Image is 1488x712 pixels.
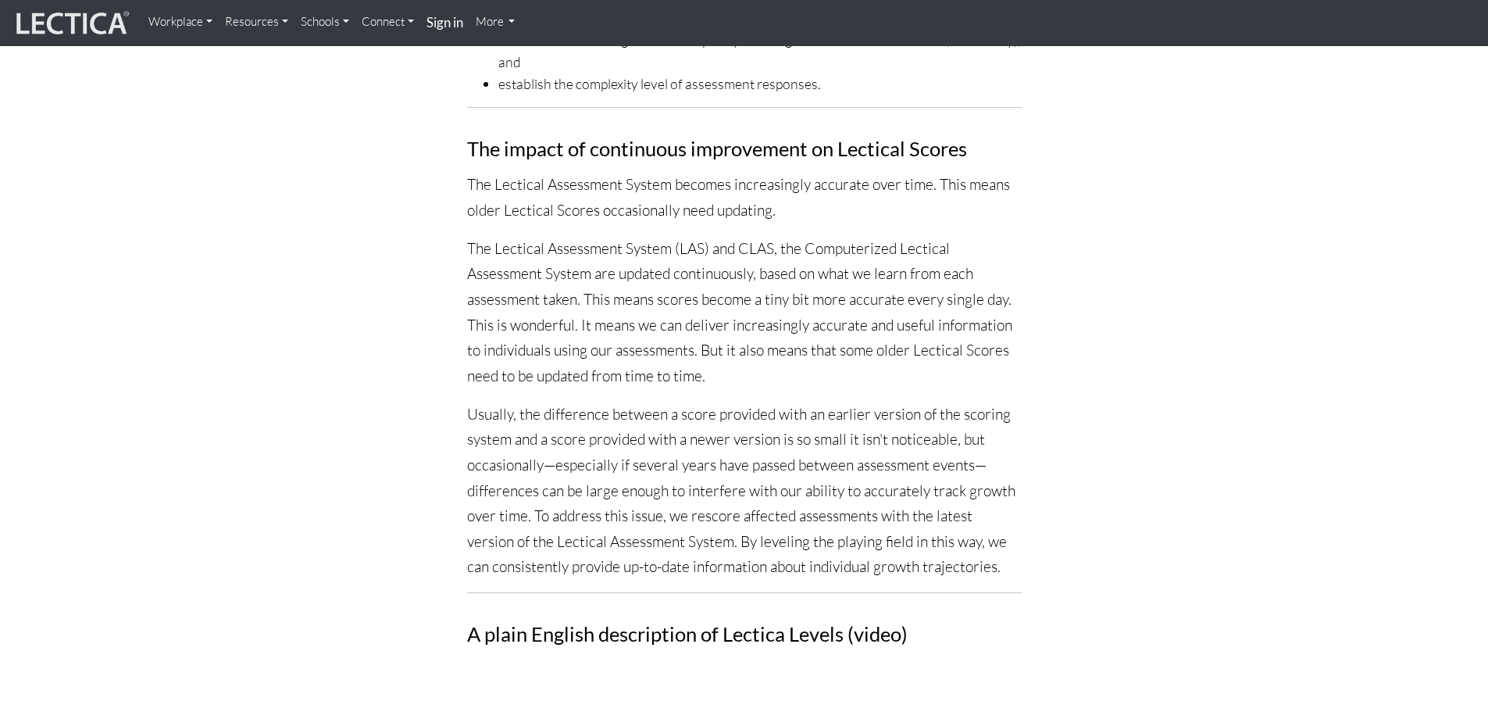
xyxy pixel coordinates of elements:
a: Resources [219,6,294,38]
li: examine how meaning and the complexity of thought have evolved over time (historically), and [498,29,1022,73]
a: Connect [355,6,420,38]
p: The Lectical Assessment System (LAS) and CLAS, the Computerized Lectical Assessment System are up... [467,236,1022,389]
p: Usually, the difference between a score provided with an earlier version of the scoring system an... [467,402,1022,580]
strong: Sign in [426,14,463,30]
li: establish the complexity level of assessment responses. [498,73,1022,95]
h3: A plain English description of Lectica Levels (video) [467,623,1022,645]
p: The Lectical Assessment System becomes increasingly accurate over time. This means older Lectical... [467,172,1022,223]
img: lecticalive [12,9,130,38]
h3: The impact of continuous improvement on Lectical Scores [467,138,1022,159]
a: Sign in [420,6,469,40]
a: Schools [294,6,355,38]
a: Workplace [142,6,219,38]
a: More [469,6,522,38]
